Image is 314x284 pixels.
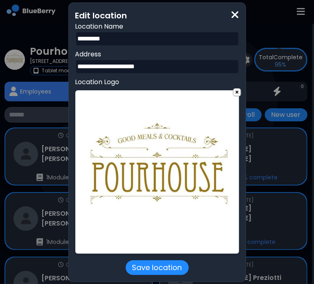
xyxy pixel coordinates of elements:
[233,88,241,96] img: upload
[75,22,239,31] p: Location Name
[75,90,239,254] img: c976ccac-c934-4855-b256-8dcf1b5b38fe-unnamed.jpg
[126,260,189,275] button: Save location
[231,9,239,20] img: close icon
[75,77,239,87] p: Location Logo
[75,49,239,59] p: Address
[75,9,239,22] p: Edit location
